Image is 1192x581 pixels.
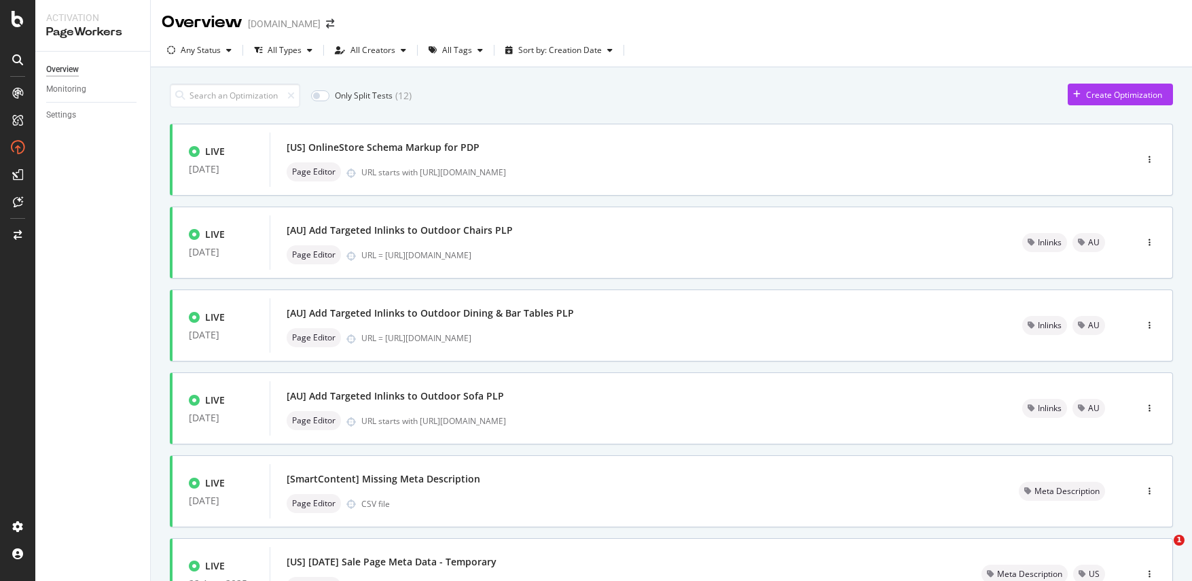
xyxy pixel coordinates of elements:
[249,39,318,61] button: All Types
[292,499,336,508] span: Page Editor
[162,39,237,61] button: Any Status
[287,555,496,569] div: [US] [DATE] Sale Page Meta Data - Temporary
[335,90,393,101] div: Only Split Tests
[1022,316,1067,335] div: neutral label
[329,39,412,61] button: All Creators
[205,145,225,158] div: LIVE
[1086,89,1162,101] div: Create Optimization
[287,494,341,513] div: neutral label
[287,411,341,430] div: neutral label
[205,228,225,241] div: LIVE
[287,162,341,181] div: neutral label
[1088,239,1100,247] span: AU
[205,393,225,407] div: LIVE
[1038,404,1062,412] span: Inlinks
[46,63,141,77] a: Overview
[1019,482,1105,501] div: neutral label
[1068,84,1173,105] button: Create Optimization
[189,164,253,175] div: [DATE]
[205,311,225,324] div: LIVE
[1038,239,1062,247] span: Inlinks
[1038,321,1062,330] span: Inlinks
[1072,233,1105,252] div: neutral label
[518,46,602,54] div: Sort by: Creation Date
[1022,399,1067,418] div: neutral label
[46,11,139,24] div: Activation
[350,46,395,54] div: All Creators
[292,251,336,259] span: Page Editor
[46,108,141,122] a: Settings
[292,417,336,425] span: Page Editor
[1146,535,1178,567] iframe: Intercom live chat
[292,168,336,176] span: Page Editor
[248,17,321,31] div: [DOMAIN_NAME]
[189,495,253,506] div: [DATE]
[205,559,225,573] div: LIVE
[287,472,480,486] div: [SmartContent] Missing Meta Description
[205,476,225,490] div: LIVE
[361,415,990,427] div: URL starts with [URL][DOMAIN_NAME]
[287,306,574,320] div: [AU] Add Targeted Inlinks to Outdoor Dining & Bar Tables PLP
[361,249,990,261] div: URL = [URL][DOMAIN_NAME]
[500,39,618,61] button: Sort by: Creation Date
[1034,487,1100,495] span: Meta Description
[1072,399,1105,418] div: neutral label
[997,570,1062,578] span: Meta Description
[46,24,139,40] div: PageWorkers
[46,82,86,96] div: Monitoring
[442,46,472,54] div: All Tags
[361,498,390,510] div: CSV file
[287,141,480,154] div: [US] OnlineStore Schema Markup for PDP
[46,63,79,77] div: Overview
[189,247,253,258] div: [DATE]
[423,39,488,61] button: All Tags
[46,82,141,96] a: Monitoring
[292,334,336,342] span: Page Editor
[287,245,341,264] div: neutral label
[181,46,221,54] div: Any Status
[189,330,253,340] div: [DATE]
[268,46,302,54] div: All Types
[1174,535,1185,546] span: 1
[395,89,412,103] div: ( 12 )
[287,328,341,347] div: neutral label
[1022,233,1067,252] div: neutral label
[1088,404,1100,412] span: AU
[46,108,76,122] div: Settings
[361,166,1078,178] div: URL starts with [URL][DOMAIN_NAME]
[326,19,334,29] div: arrow-right-arrow-left
[361,332,990,344] div: URL = [URL][DOMAIN_NAME]
[162,11,242,34] div: Overview
[287,224,513,237] div: [AU] Add Targeted Inlinks to Outdoor Chairs PLP
[1072,316,1105,335] div: neutral label
[170,84,300,107] input: Search an Optimization
[189,412,253,423] div: [DATE]
[1089,570,1100,578] span: US
[1088,321,1100,330] span: AU
[287,389,504,403] div: [AU] Add Targeted Inlinks to Outdoor Sofa PLP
